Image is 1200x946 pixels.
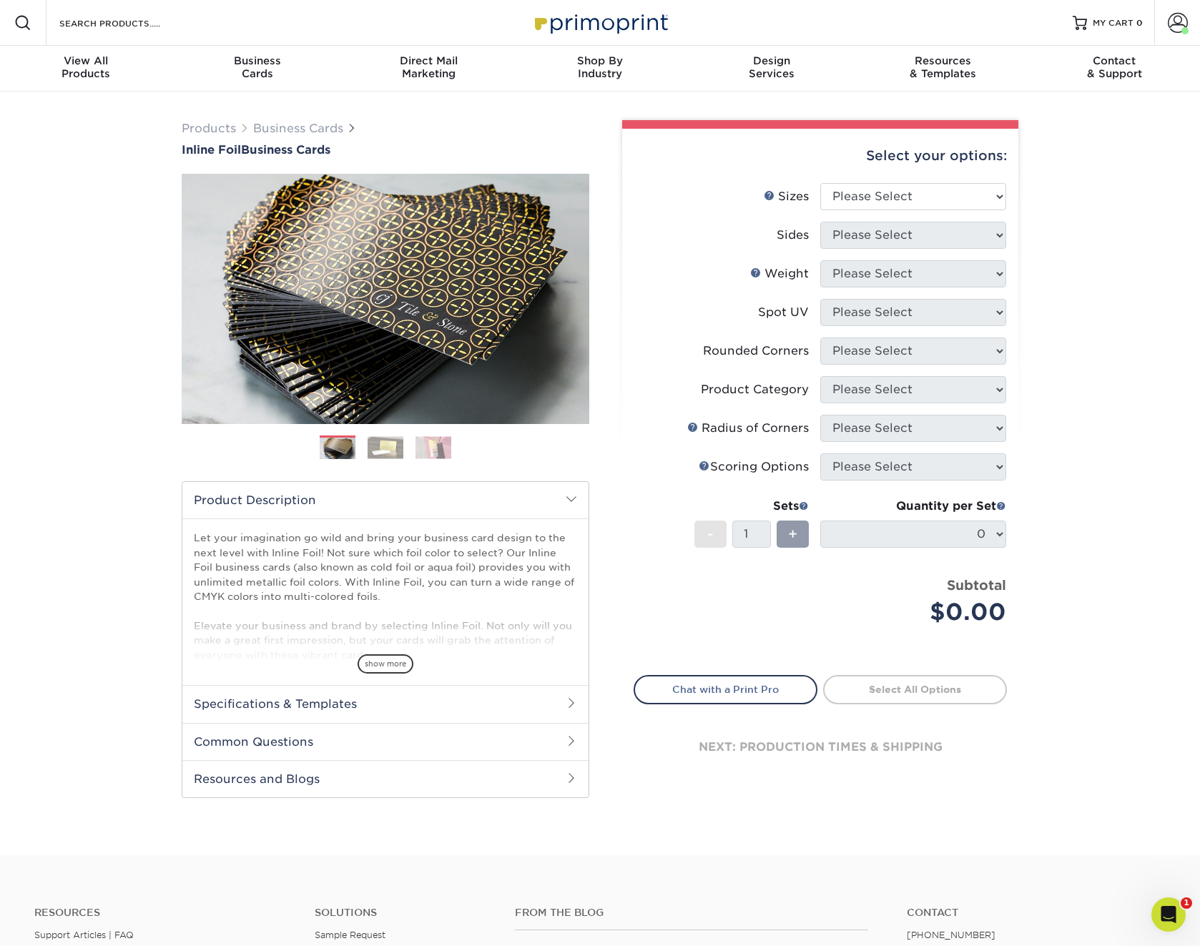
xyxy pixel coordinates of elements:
[172,46,343,92] a: BusinessCards
[634,704,1007,790] div: next: production times & shipping
[343,54,514,67] span: Direct Mail
[823,675,1007,704] a: Select All Options
[694,498,809,515] div: Sets
[415,436,451,458] img: Business Cards 03
[687,420,809,437] div: Radius of Corners
[194,531,577,822] p: Let your imagination go wild and bring your business card design to the next level with Inline Fo...
[703,343,809,360] div: Rounded Corners
[1136,18,1143,28] span: 0
[182,143,241,157] span: Inline Foil
[253,122,343,135] a: Business Cards
[172,54,343,80] div: Cards
[182,95,589,503] img: Inline Foil 01
[857,54,1029,80] div: & Templates
[34,907,293,919] h4: Resources
[764,188,809,205] div: Sizes
[182,760,589,797] h2: Resources and Blogs
[358,654,413,674] span: show more
[182,685,589,722] h2: Specifications & Templates
[857,46,1029,92] a: Resources& Templates
[947,577,1006,593] strong: Subtotal
[699,458,809,476] div: Scoring Options
[4,902,122,941] iframe: Google Customer Reviews
[182,143,589,157] a: Inline FoilBusiness Cards
[182,482,589,518] h2: Product Description
[1028,46,1200,92] a: Contact& Support
[368,436,403,458] img: Business Cards 02
[907,930,995,940] a: [PHONE_NUMBER]
[1093,17,1133,29] span: MY CART
[514,54,686,80] div: Industry
[58,14,197,31] input: SEARCH PRODUCTS.....
[701,381,809,398] div: Product Category
[831,595,1006,629] div: $0.00
[686,54,857,67] span: Design
[758,304,809,321] div: Spot UV
[515,907,869,919] h4: From the Blog
[343,54,514,80] div: Marketing
[514,54,686,67] span: Shop By
[634,129,1007,183] div: Select your options:
[315,930,385,940] a: Sample Request
[320,430,355,466] img: Business Cards 01
[343,46,514,92] a: Direct MailMarketing
[777,227,809,244] div: Sides
[514,46,686,92] a: Shop ByIndustry
[1028,54,1200,80] div: & Support
[1151,897,1186,932] iframe: Intercom live chat
[315,907,493,919] h4: Solutions
[182,122,236,135] a: Products
[820,498,1006,515] div: Quantity per Set
[750,265,809,282] div: Weight
[528,7,672,38] img: Primoprint
[907,907,1166,919] a: Contact
[634,675,817,704] a: Chat with a Print Pro
[788,523,797,545] span: +
[172,54,343,67] span: Business
[182,723,589,760] h2: Common Questions
[1028,54,1200,67] span: Contact
[182,143,589,157] h1: Business Cards
[686,46,857,92] a: DesignServices
[686,54,857,80] div: Services
[857,54,1029,67] span: Resources
[707,523,714,545] span: -
[1181,897,1192,909] span: 1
